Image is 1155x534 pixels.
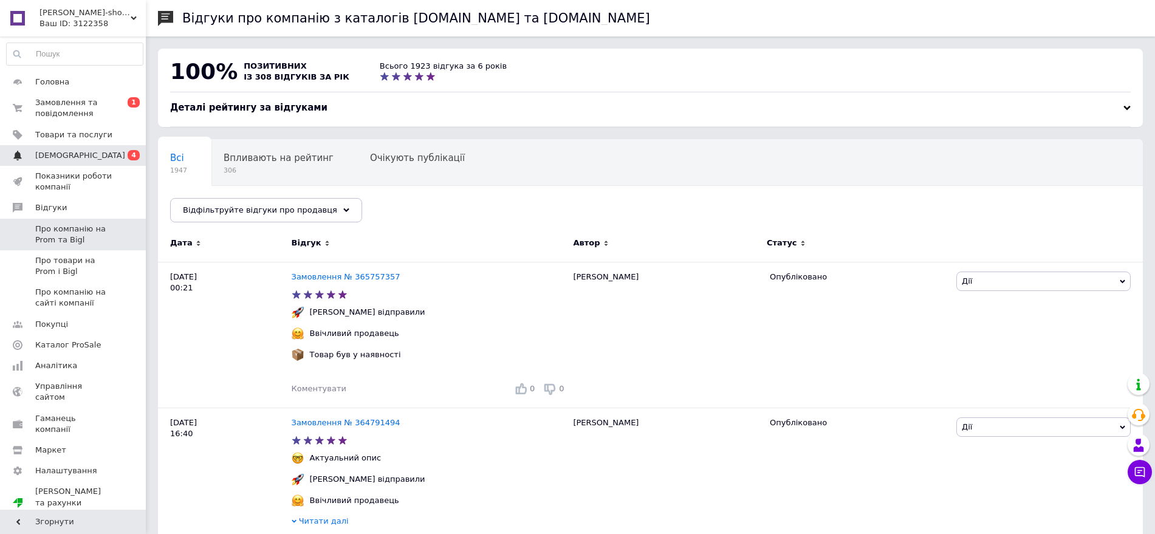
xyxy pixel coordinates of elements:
[770,417,947,428] div: Опубліковано
[35,150,125,161] span: [DEMOGRAPHIC_DATA]
[370,152,465,163] span: Очікують публікації
[292,473,304,485] img: :rocket:
[35,255,112,277] span: Про товари на Prom і Bigl
[35,340,101,351] span: Каталог ProSale
[35,97,112,119] span: Замовлення та повідомлення
[35,360,77,371] span: Аналітика
[35,381,112,403] span: Управління сайтом
[292,327,304,340] img: :hugging_face:
[35,508,112,519] div: Prom топ
[962,276,972,286] span: Дії
[292,306,304,318] img: :rocket:
[170,59,238,84] span: 100%
[170,102,327,113] span: Деталі рейтингу за відгуками
[35,486,112,519] span: [PERSON_NAME] та рахунки
[170,101,1131,114] div: Деталі рейтингу за відгуками
[158,262,292,408] div: [DATE] 00:21
[292,238,321,248] span: Відгук
[307,453,385,464] div: Актуальний опис
[39,7,131,18] span: Iskorka-shop интернет магазин украшений и товаров для рукоделия
[307,474,428,485] div: [PERSON_NAME] відправили
[224,166,334,175] span: 306
[35,319,68,330] span: Покупці
[559,384,564,393] span: 0
[292,383,346,394] div: Коментувати
[170,238,193,248] span: Дата
[35,287,112,309] span: Про компанію на сайті компанії
[292,349,304,361] img: :package:
[292,516,567,530] div: Читати далі
[530,384,535,393] span: 0
[183,205,337,214] span: Відфільтруйте відгуки про продавця
[767,238,797,248] span: Статус
[170,199,293,210] span: Опубліковані без комен...
[770,272,947,282] div: Опубліковано
[292,495,304,507] img: :hugging_face:
[35,413,112,435] span: Гаманець компанії
[35,445,66,456] span: Маркет
[244,61,307,70] span: позитивних
[170,166,187,175] span: 1947
[567,262,764,408] div: [PERSON_NAME]
[35,171,112,193] span: Показники роботи компанії
[307,307,428,318] div: [PERSON_NAME] відправили
[35,202,67,213] span: Відгуки
[307,349,404,360] div: Товар був у наявності
[299,516,349,525] span: Читати далі
[128,97,140,108] span: 1
[128,150,140,160] span: 4
[224,152,334,163] span: Впливають на рейтинг
[573,238,600,248] span: Автор
[292,418,400,427] a: Замовлення № 364791494
[39,18,146,29] div: Ваш ID: 3122358
[182,11,650,26] h1: Відгуки про компанію з каталогів [DOMAIN_NAME] та [DOMAIN_NAME]
[7,43,143,65] input: Пошук
[170,152,184,163] span: Всі
[35,129,112,140] span: Товари та послуги
[292,384,346,393] span: Коментувати
[158,186,318,232] div: Опубліковані без коментаря
[292,452,304,464] img: :nerd_face:
[292,272,400,281] a: Замовлення № 365757357
[1128,460,1152,484] button: Чат з покупцем
[35,224,112,245] span: Про компанію на Prom та Bigl
[962,422,972,431] span: Дії
[244,72,349,81] span: із 308 відгуків за рік
[307,495,402,506] div: Ввічливий продавець
[380,61,507,72] div: Всього 1923 відгука за 6 років
[307,328,402,339] div: Ввічливий продавець
[35,77,69,87] span: Головна
[35,465,97,476] span: Налаштування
